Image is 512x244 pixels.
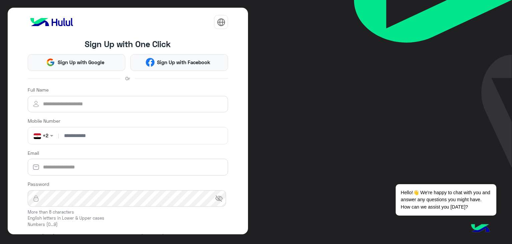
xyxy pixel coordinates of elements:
[217,18,225,26] img: tab
[28,100,44,108] img: user
[396,184,496,216] span: Hello!👋 We're happy to chat with you and answer any questions you might have. How can we assist y...
[55,58,107,66] span: Sign Up with Google
[28,149,39,156] label: Email
[28,86,49,93] label: Full Name
[28,54,125,71] button: Sign Up with Google
[155,58,213,66] span: Sign Up with Facebook
[125,75,130,82] span: Or
[28,215,228,222] small: English letters in Lower & Upper cases
[469,217,492,241] img: hulul-logo.png
[28,39,228,49] h4: Sign Up with One Click
[98,233,128,239] a: Terms of use
[28,180,49,188] label: Password
[46,58,55,67] img: Google
[28,15,76,29] img: logo
[146,58,155,67] img: Facebook
[28,222,228,228] small: Numbers (0...9)
[28,233,98,239] span: By registering, you accept our
[28,164,44,170] img: email
[128,233,137,239] span: and
[215,195,223,203] span: visibility_off
[28,195,44,202] img: lock
[130,54,228,71] button: Sign Up with Facebook
[137,233,169,239] a: Privacy Policy
[57,132,60,139] span: |
[28,209,228,216] small: More than 8 characters
[28,117,60,124] label: Mobile Number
